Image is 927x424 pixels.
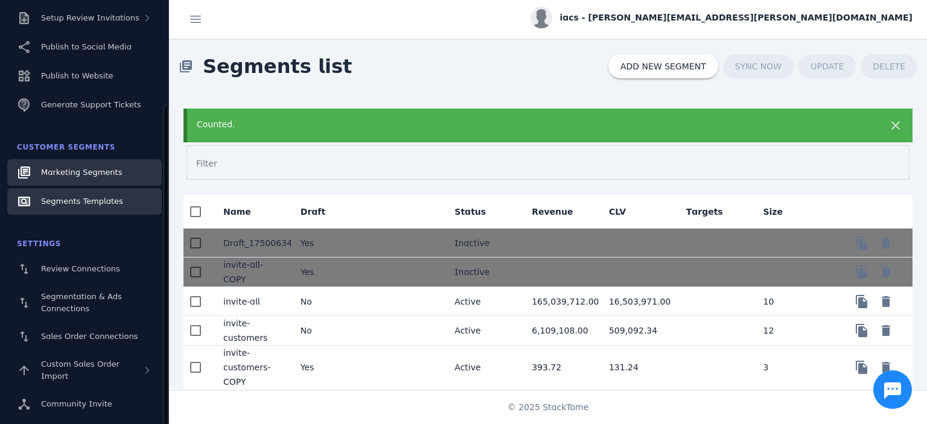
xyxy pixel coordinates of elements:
mat-cell: 131.24 [599,346,677,389]
mat-header-cell: Targets [677,195,754,229]
mat-cell: 16,503,971.00 [599,287,677,316]
mat-cell: 393.72 [522,346,599,389]
button: Delete [874,355,898,379]
mat-cell: invite-all [214,287,291,316]
div: Draft [301,206,336,218]
div: Counted. [197,118,832,131]
mat-cell: invite-customers [214,316,291,346]
mat-cell: invite-customers-COPY [214,346,291,389]
div: Status [454,206,497,218]
span: ADD NEW SEGMENT [620,62,706,71]
div: CLV [609,206,626,218]
div: Draft [301,206,325,218]
mat-cell: 3 [753,346,830,389]
span: Generate Support Tickets [41,100,141,109]
mat-cell: Yes [291,229,368,258]
img: profile.jpg [530,7,552,28]
div: CLV [609,206,637,218]
mat-cell: 12 [753,316,830,346]
span: Segmentation & Ads Connections [41,292,122,313]
mat-cell: Inactive [445,229,522,258]
div: Status [454,206,486,218]
mat-cell: Active [445,346,522,389]
a: Segments Templates [7,188,162,215]
mat-cell: 165,039,712.00 [522,287,599,316]
span: Marketing Segments [41,168,122,177]
span: Publish to Website [41,71,113,80]
a: Segmentation & Ads Connections [7,285,162,321]
div: Name [223,206,251,218]
a: Generate Support Tickets [7,92,162,118]
span: Community Invite [41,399,112,408]
span: Segments Templates [41,197,123,206]
mat-cell: Active [445,316,522,346]
button: Copy [850,355,874,379]
button: iacs - [PERSON_NAME][EMAIL_ADDRESS][PERSON_NAME][DOMAIN_NAME] [530,7,913,28]
span: Review Connections [41,264,120,273]
span: © 2025 StackTome [508,401,589,414]
a: Review Connections [7,256,162,282]
button: Copy [850,290,874,314]
button: Delete [874,260,898,284]
mat-cell: Yes [291,258,368,287]
mat-cell: Yes [291,346,368,389]
mat-cell: Inactive [445,258,522,287]
a: Marketing Segments [7,159,162,186]
div: Revenue [532,206,573,218]
span: Sales Order Connections [41,332,138,341]
a: Sales Order Connections [7,323,162,350]
a: Community Invite [7,391,162,417]
mat-cell: 509,092.34 [599,316,677,346]
button: Delete [874,318,898,343]
button: Delete [874,231,898,255]
mat-cell: No [291,316,368,346]
a: Publish to Social Media [7,34,162,60]
button: ADD NEW SEGMENT [608,54,718,78]
button: Copy [850,260,874,284]
mat-label: Filter [196,159,217,168]
div: Revenue [532,206,584,218]
div: Name [223,206,262,218]
div: Size [763,206,783,218]
span: Custom Sales Order Import [41,359,119,381]
span: iacs - [PERSON_NAME][EMAIL_ADDRESS][PERSON_NAME][DOMAIN_NAME] [559,11,913,24]
span: Publish to Social Media [41,42,132,51]
mat-cell: 10 [753,287,830,316]
div: Size [763,206,794,218]
button: Delete [874,290,898,314]
mat-icon: library_books [179,59,193,74]
span: Segments list [193,42,362,90]
mat-cell: 6,109,108.00 [522,316,599,346]
span: Customer Segments [17,143,115,151]
span: Setup Review Invitations [41,13,139,22]
a: Publish to Website [7,63,162,89]
mat-cell: Draft_1750063449489 [214,229,291,258]
mat-cell: Active [445,287,522,316]
button: Copy [850,231,874,255]
span: Settings [17,239,61,248]
mat-cell: No [291,287,368,316]
mat-cell: invite-all-COPY [214,258,291,287]
button: Copy [850,318,874,343]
